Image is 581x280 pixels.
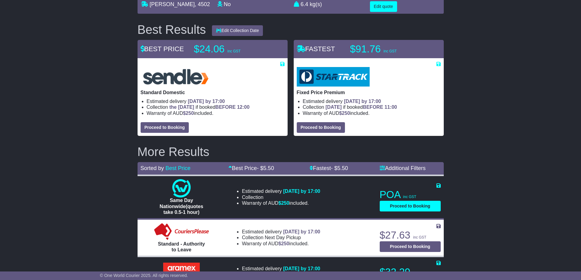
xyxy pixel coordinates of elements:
[138,145,444,158] h2: More Results
[281,241,289,246] span: 250
[215,105,236,110] span: BEFORE
[380,229,441,241] p: $27.63
[257,165,274,171] span: - $
[242,229,320,235] li: Estimated delivery
[325,105,397,110] span: if booked
[224,1,231,7] span: No
[183,111,194,116] span: $
[310,165,348,171] a: Fastest- $5.50
[242,188,320,194] li: Estimated delivery
[242,194,320,200] li: Collection
[380,189,441,201] p: POA
[297,67,370,87] img: StarTrack: Fixed Price Premium
[344,99,381,104] span: [DATE] by 17:00
[325,105,342,110] span: [DATE]
[310,1,322,7] span: kg(s)
[141,67,211,87] img: Sendle: Standard Domestic
[350,43,426,55] p: $91.76
[194,43,270,55] p: $24.06
[297,122,345,133] button: Proceed to Booking
[169,105,194,110] span: the [DATE]
[370,1,397,12] button: Edit quote
[147,104,285,110] li: Collection
[153,223,210,241] img: Couriers Please: Standard - Authority to Leave
[158,241,205,252] span: Standard - Authority to Leave
[141,122,189,133] button: Proceed to Booking
[141,165,164,171] span: Sorted by
[242,200,320,206] li: Warranty of AUD included.
[380,241,441,252] button: Proceed to Booking
[228,165,274,171] a: Best Price- $5.50
[403,195,416,199] span: inc GST
[363,105,383,110] span: BEFORE
[281,200,289,206] span: 250
[228,49,241,53] span: inc GST
[384,49,397,53] span: inc GST
[237,105,249,110] span: 12:00
[195,1,210,7] span: , 4502
[297,45,335,53] span: FASTEST
[172,179,191,197] img: One World Courier: Same Day Nationwide(quotes take 0.5-1 hour)
[242,235,320,240] li: Collection
[283,229,320,234] span: [DATE] by 17:00
[278,241,289,246] span: $
[263,165,274,171] span: 5.50
[303,98,441,104] li: Estimated delivery
[385,105,397,110] span: 11:00
[278,200,289,206] span: $
[100,273,188,278] span: © One World Courier 2025. All rights reserved.
[331,165,348,171] span: - $
[188,99,225,104] span: [DATE] by 17:00
[186,111,194,116] span: 250
[297,90,441,95] p: Fixed Price Premium
[134,23,209,36] div: Best Results
[150,1,195,7] span: [PERSON_NAME]
[283,266,320,271] span: [DATE] by 17:00
[380,266,441,278] p: $32.29
[380,165,426,171] a: Additional Filters
[342,111,350,116] span: 250
[169,105,249,110] span: if booked
[283,189,320,194] span: [DATE] by 17:00
[339,111,350,116] span: $
[337,165,348,171] span: 5.50
[242,266,336,271] li: Estimated delivery
[166,165,191,171] a: Best Price
[147,110,285,116] li: Warranty of AUD included.
[303,104,441,110] li: Collection
[141,45,184,53] span: BEST PRICE
[212,25,263,36] button: Edit Collection Date
[380,201,441,211] button: Proceed to Booking
[413,235,426,239] span: inc GST
[147,98,285,104] li: Estimated delivery
[141,90,285,95] p: Standard Domestic
[265,235,301,240] span: Next Day Pickup
[303,110,441,116] li: Warranty of AUD included.
[160,198,203,214] span: Same Day Nationwide(quotes take 0.5-1 hour)
[242,241,320,246] li: Warranty of AUD included.
[301,1,308,7] span: 6.4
